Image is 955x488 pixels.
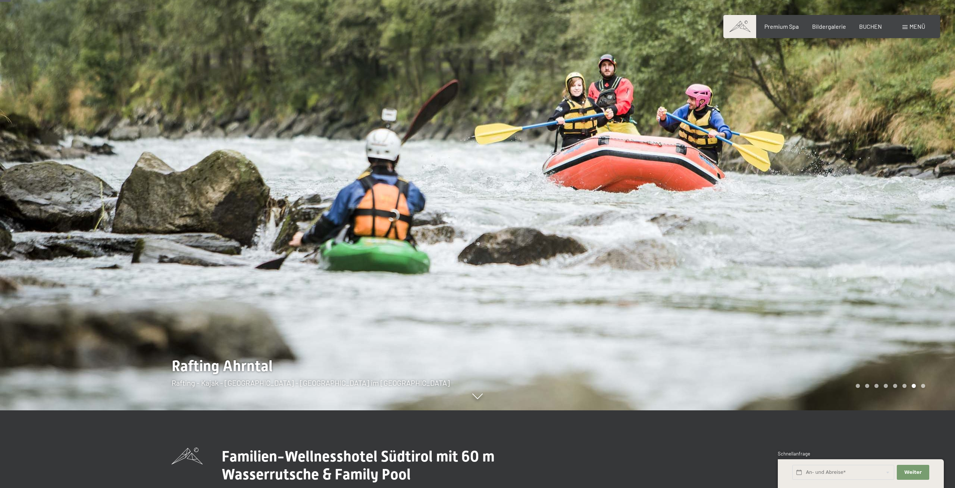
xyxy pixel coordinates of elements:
div: Carousel Page 5 [893,384,897,388]
a: Bildergalerie [812,23,846,30]
span: Familien-Wellnesshotel Südtirol mit 60 m Wasserrutsche & Family Pool [222,448,495,483]
div: Carousel Page 6 [902,384,907,388]
span: Menü [909,23,925,30]
div: Carousel Page 7 (Current Slide) [912,384,916,388]
div: Carousel Page 8 [921,384,925,388]
a: BUCHEN [859,23,882,30]
div: Carousel Page 2 [865,384,869,388]
span: Weiter [904,469,922,476]
div: Carousel Pagination [853,384,925,388]
a: Premium Spa [764,23,799,30]
button: Weiter [897,465,929,480]
div: Carousel Page 4 [884,384,888,388]
span: Schnellanfrage [778,451,810,457]
div: Carousel Page 3 [874,384,879,388]
div: Carousel Page 1 [856,384,860,388]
